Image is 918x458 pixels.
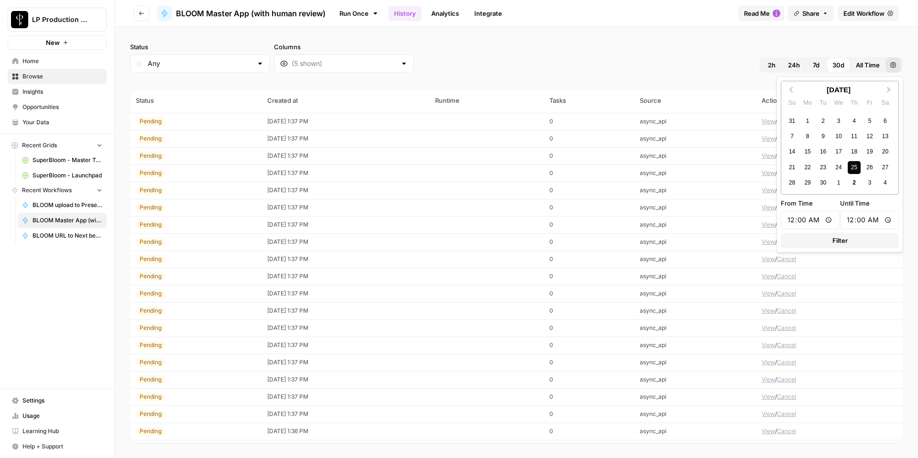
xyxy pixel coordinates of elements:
[782,82,798,98] button: Previous Month
[136,186,165,195] div: Pending
[879,96,892,109] div: Sa
[176,8,326,19] span: BLOOM Master App (with human review)
[817,176,830,189] div: Choose Tuesday, September 30th, 2025
[18,168,107,183] a: SuperBloom - Launchpad
[18,228,107,243] a: BLOOM URL to Next best blog topic
[426,6,465,21] a: Analytics
[262,113,429,130] td: [DATE] 1:37 PM
[777,427,796,436] button: Cancel
[22,87,102,96] span: Insights
[18,197,107,213] a: BLOOM upload to Presence (after Human Review)
[262,251,429,268] td: [DATE] 1:37 PM
[544,199,634,216] td: 0
[777,358,796,367] button: Cancel
[762,152,775,160] button: View
[863,130,876,143] div: Choose Friday, September 12th, 2025
[848,130,861,143] div: Choose Thursday, September 11th, 2025
[136,117,165,126] div: Pending
[817,161,830,174] div: Choose Tuesday, September 23rd, 2025
[781,233,899,248] button: Filter
[634,233,756,251] td: async_api
[801,96,814,109] div: Mo
[762,238,775,246] button: View
[22,186,72,195] span: Recent Workflows
[22,396,102,405] span: Settings
[136,324,165,332] div: Pending
[756,130,903,147] td: /
[148,59,252,68] input: Any
[781,198,840,208] label: From Time
[8,183,107,197] button: Recent Workflows
[262,90,429,111] th: Created at
[634,216,756,233] td: async_api
[634,319,756,337] td: async_api
[262,147,429,164] td: [DATE] 1:37 PM
[801,115,814,128] div: Choose Monday, September 1st, 2025
[292,59,396,68] input: (5 shown)
[832,115,845,128] div: Choose Wednesday, September 3rd, 2025
[136,393,165,401] div: Pending
[817,145,830,158] div: Choose Tuesday, September 16th, 2025
[262,337,429,354] td: [DATE] 1:37 PM
[8,115,107,130] a: Your Data
[756,199,903,216] td: /
[8,424,107,439] a: Learning Hub
[832,130,845,143] div: Choose Wednesday, September 10th, 2025
[762,410,775,418] button: View
[262,285,429,302] td: [DATE] 1:37 PM
[634,285,756,302] td: async_api
[274,42,414,52] label: Columns
[762,203,775,212] button: View
[136,410,165,418] div: Pending
[130,90,262,111] th: Status
[634,337,756,354] td: async_api
[762,375,775,384] button: View
[777,393,796,401] button: Cancel
[8,8,107,32] button: Workspace: LP Production Workloads
[157,6,326,21] a: BLOOM Master App (with human review)
[634,354,756,371] td: async_api
[782,57,806,73] button: 24h
[544,251,634,268] td: 0
[18,153,107,168] a: SuperBloom - Master Topic List
[136,238,165,246] div: Pending
[333,5,384,22] a: Run Once
[136,289,165,298] div: Pending
[544,113,634,130] td: 0
[756,285,903,302] td: /
[8,35,107,50] button: New
[544,440,634,457] td: 0
[784,113,893,191] div: month 2025-09
[22,103,102,111] span: Opportunities
[388,6,422,21] a: History
[8,408,107,424] a: Usage
[777,410,796,418] button: Cancel
[801,145,814,158] div: Choose Monday, September 15th, 2025
[879,115,892,128] div: Choose Saturday, September 6th, 2025
[544,405,634,423] td: 0
[33,171,102,180] span: SuperBloom - Launchpad
[262,423,429,440] td: [DATE] 1:36 PM
[832,161,845,174] div: Choose Wednesday, September 24th, 2025
[848,96,861,109] div: Th
[777,272,796,281] button: Cancel
[832,96,845,109] div: We
[262,371,429,388] td: [DATE] 1:37 PM
[762,306,775,315] button: View
[801,161,814,174] div: Choose Monday, September 22nd, 2025
[756,216,903,233] td: /
[634,251,756,268] td: async_api
[786,145,798,158] div: Choose Sunday, September 14th, 2025
[863,115,876,128] div: Choose Friday, September 5th, 2025
[130,73,903,90] span: (17459 records)
[777,255,796,263] button: Cancel
[8,54,107,69] a: Home
[756,182,903,199] td: /
[762,393,775,401] button: View
[262,388,429,405] td: [DATE] 1:37 PM
[22,141,57,150] span: Recent Grids
[544,147,634,164] td: 0
[788,60,800,70] span: 24h
[136,358,165,367] div: Pending
[634,423,756,440] td: async_api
